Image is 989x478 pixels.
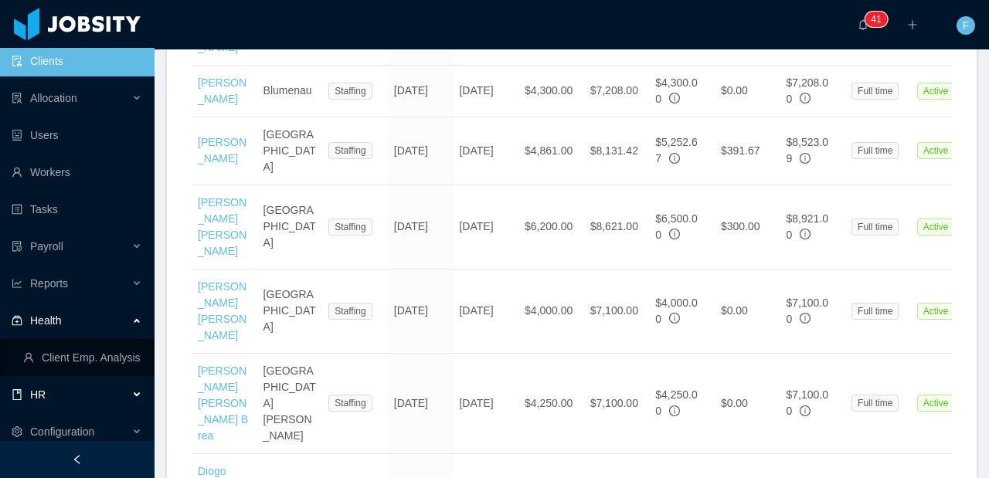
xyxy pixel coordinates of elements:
[30,92,77,104] span: Allocation
[257,270,323,354] td: [GEOGRAPHIC_DATA]
[257,66,323,117] td: Blumenau
[453,66,518,117] td: [DATE]
[328,303,372,320] span: Staffing
[453,117,518,185] td: [DATE]
[721,84,748,97] span: $0.00
[669,313,680,324] span: info-circle
[721,220,760,232] span: $300.00
[786,76,828,105] span: $7,208.00
[12,315,22,326] i: icon: medicine-box
[876,12,882,27] p: 1
[800,313,811,324] span: info-circle
[198,364,248,442] a: [PERSON_NAME] [PERSON_NAME] Brea
[328,83,372,100] span: Staffing
[584,66,650,117] td: $7,208.00
[12,46,142,76] a: icon: auditClients
[917,142,955,159] span: Active
[655,76,698,105] span: $4,300.00
[388,66,454,117] td: [DATE]
[30,388,46,401] span: HR
[669,405,680,416] span: info-circle
[669,229,680,239] span: info-circle
[12,241,22,252] i: icon: file-protect
[23,342,142,373] a: icon: userClient Emp. Analysis
[257,185,323,270] td: [GEOGRAPHIC_DATA]
[800,229,811,239] span: info-circle
[584,270,650,354] td: $7,100.00
[865,12,887,27] sup: 41
[12,278,22,289] i: icon: line-chart
[858,19,868,30] i: icon: bell
[669,93,680,103] span: info-circle
[12,120,142,151] a: icon: robotUsers
[328,395,372,412] span: Staffing
[655,136,698,164] span: $5,252.67
[518,185,584,270] td: $6,200.00
[917,83,955,100] span: Active
[257,117,323,185] td: [GEOGRAPHIC_DATA]
[388,185,454,270] td: [DATE]
[12,389,22,400] i: icon: book
[851,395,899,412] span: Full time
[917,219,955,236] span: Active
[721,144,760,157] span: $391.67
[12,157,142,188] a: icon: userWorkers
[198,76,246,105] a: [PERSON_NAME]
[917,303,955,320] span: Active
[917,395,955,412] span: Active
[453,270,518,354] td: [DATE]
[453,354,518,454] td: [DATE]
[388,117,454,185] td: [DATE]
[12,426,22,437] i: icon: setting
[907,19,918,30] i: icon: plus
[12,194,142,225] a: icon: profileTasks
[328,142,372,159] span: Staffing
[328,219,372,236] span: Staffing
[655,388,698,417] span: $4,250.00
[669,153,680,164] span: info-circle
[800,405,811,416] span: info-circle
[30,314,61,327] span: Health
[198,196,246,257] a: [PERSON_NAME] [PERSON_NAME]
[518,354,584,454] td: $4,250.00
[851,142,899,159] span: Full time
[871,12,876,27] p: 4
[257,354,323,454] td: [GEOGRAPHIC_DATA][PERSON_NAME]
[786,388,828,417] span: $7,100.00
[655,297,698,325] span: $4,000.00
[800,93,811,103] span: info-circle
[851,83,899,100] span: Full time
[786,297,828,325] span: $7,100.00
[12,93,22,103] i: icon: solution
[518,66,584,117] td: $4,300.00
[851,303,899,320] span: Full time
[786,212,828,241] span: $8,921.00
[518,270,584,354] td: $4,000.00
[851,219,899,236] span: Full time
[30,277,68,290] span: Reports
[584,185,650,270] td: $8,621.00
[721,304,748,317] span: $0.00
[30,240,63,253] span: Payroll
[655,212,698,241] span: $6,500.00
[721,397,748,409] span: $0.00
[518,117,584,185] td: $4,861.00
[30,425,94,438] span: Configuration
[388,270,454,354] td: [DATE]
[198,136,246,164] a: [PERSON_NAME]
[800,153,811,164] span: info-circle
[963,16,970,35] span: F
[453,185,518,270] td: [DATE]
[388,354,454,454] td: [DATE]
[584,117,650,185] td: $8,131.42
[786,136,828,164] span: $8,523.09
[584,354,650,454] td: $7,100.00
[198,280,246,341] a: [PERSON_NAME] [PERSON_NAME]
